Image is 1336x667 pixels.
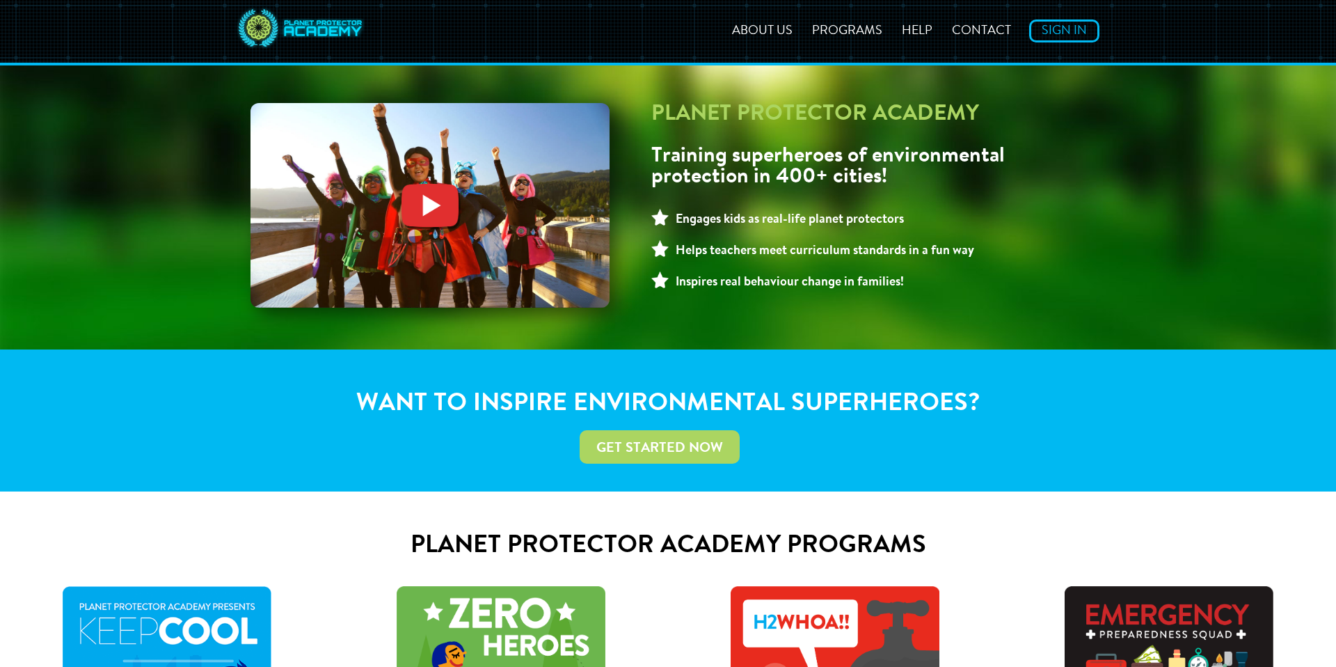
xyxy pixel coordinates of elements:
a: Sign In [1029,19,1099,42]
a: Planet Protector Academy Programs [411,533,926,565]
strong: Engages kids as real-life planet protectors [676,214,904,226]
strong: Inspires real behaviour change in families! [676,276,904,289]
h1: Planet Protector Academy [651,103,1069,132]
img: Planet Protector Logo desktop [237,7,365,49]
h1: Want to inspire environmental superheroes? [292,391,1044,416]
h2: Training superheroes of environmental protection in 400+ cities! [651,146,1069,188]
a: Programs [804,25,891,38]
a: Help [893,25,941,38]
a: Get Started Now [580,430,740,464]
a: About Us [724,25,801,38]
a: Contact [944,25,1019,38]
img: Apprentice-Kids-on-Dock-w-play-button.jpg [250,103,610,308]
strong: Helps teachers meet curriculum standards in a fun way [676,245,974,258]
